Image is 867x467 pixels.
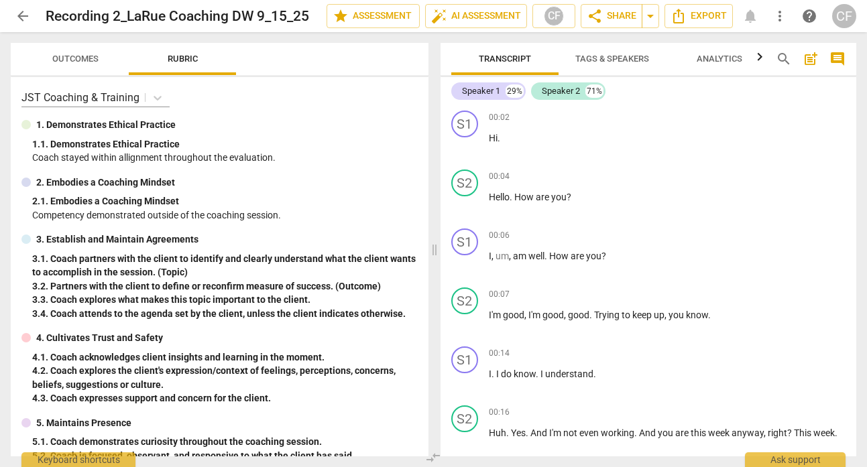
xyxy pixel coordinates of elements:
[462,84,500,98] div: Speaker 1
[496,251,509,261] span: Filler word
[794,427,813,438] span: This
[528,310,542,320] span: I'm
[489,112,510,123] span: 00:02
[36,118,176,132] p: 1. Demonstrates Ethical Practice
[36,331,163,345] p: 4. Cultivates Trust and Safety
[545,369,593,379] span: understand
[571,251,586,261] span: are
[549,427,563,438] span: I'm
[451,287,478,314] div: Change speaker
[587,8,603,24] span: share
[489,407,510,418] span: 00:16
[32,435,418,449] div: 5. 1. Coach demonstrates curiosity throughout the coaching session.
[551,192,567,202] span: you
[425,4,527,28] button: AI Assessment
[708,427,732,438] span: week
[664,4,733,28] button: Export
[745,452,846,467] div: Ask support
[52,54,99,64] span: Outcomes
[686,310,708,320] span: know
[333,8,414,24] span: Assessment
[664,310,669,320] span: ,
[787,427,794,438] span: ?
[801,8,817,24] span: help
[586,251,601,261] span: you
[32,307,418,321] div: 3. 4. Coach attends to the agenda set by the client, unless the client indicates otherwise.
[32,137,418,151] div: 1. 1. Demonstrates Ethical Practice
[32,350,418,364] div: 4. 1. Coach acknowledges client insights and learning in the moment.
[36,232,198,247] p: 3. Establish and Maintain Agreements
[601,251,606,261] span: ?
[498,133,500,143] span: .
[489,427,506,438] span: Huh
[168,54,198,64] span: Rubric
[800,48,821,70] button: Add summary
[510,192,514,202] span: .
[536,192,551,202] span: are
[489,192,510,202] span: Hello
[528,251,544,261] span: well
[594,310,622,320] span: Trying
[542,310,564,320] span: good
[669,310,686,320] span: you
[601,427,634,438] span: working
[797,4,821,28] a: Help
[489,230,510,241] span: 00:06
[333,8,349,24] span: star
[451,405,478,432] div: Change speaker
[675,427,691,438] span: are
[772,8,788,24] span: more_vert
[536,369,540,379] span: .
[15,8,31,24] span: arrow_back
[489,369,492,379] span: I
[540,369,545,379] span: I
[542,84,580,98] div: Speaker 2
[764,427,768,438] span: ,
[773,48,795,70] button: Search
[829,51,846,67] span: comment
[579,427,601,438] span: even
[634,427,639,438] span: .
[697,54,742,64] span: Analytics
[832,4,856,28] div: CF
[732,427,764,438] span: anyway
[813,427,835,438] span: week
[544,6,564,26] div: CF
[532,4,575,28] button: CF
[581,4,642,28] button: Share
[768,427,787,438] span: right
[803,51,819,67] span: post_add
[489,171,510,182] span: 00:04
[526,427,530,438] span: .
[451,228,478,255] div: Change speaker
[514,369,536,379] span: know
[36,176,175,190] p: 2. Embodies a Coaching Mindset
[506,84,524,98] div: 29%
[530,427,549,438] span: And
[32,449,418,463] div: 5. 2. Coach is focused, observant, and responsive to what the client has said.
[503,310,524,320] span: good
[506,427,511,438] span: .
[496,369,501,379] span: I
[509,251,513,261] span: ,
[691,427,708,438] span: this
[589,310,594,320] span: .
[639,427,658,438] span: And
[587,8,636,24] span: Share
[501,369,514,379] span: do
[671,8,727,24] span: Export
[431,8,521,24] span: AI Assessment
[593,369,596,379] span: .
[622,310,632,320] span: to
[327,4,420,28] button: Assessment
[642,4,659,28] button: Sharing summary
[776,51,792,67] span: search
[32,252,418,279] div: 3. 1. Coach partners with the client to identify and clearly understand what the client wants to ...
[36,416,131,430] p: 5. Maintains Presence
[632,310,654,320] span: keep
[479,54,531,64] span: Transcript
[451,111,478,137] div: Change speaker
[32,293,418,307] div: 3. 3. Coach explores what makes this topic important to the client.
[32,194,418,208] div: 2. 1. Embodies a Coaching Mindset
[835,427,837,438] span: .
